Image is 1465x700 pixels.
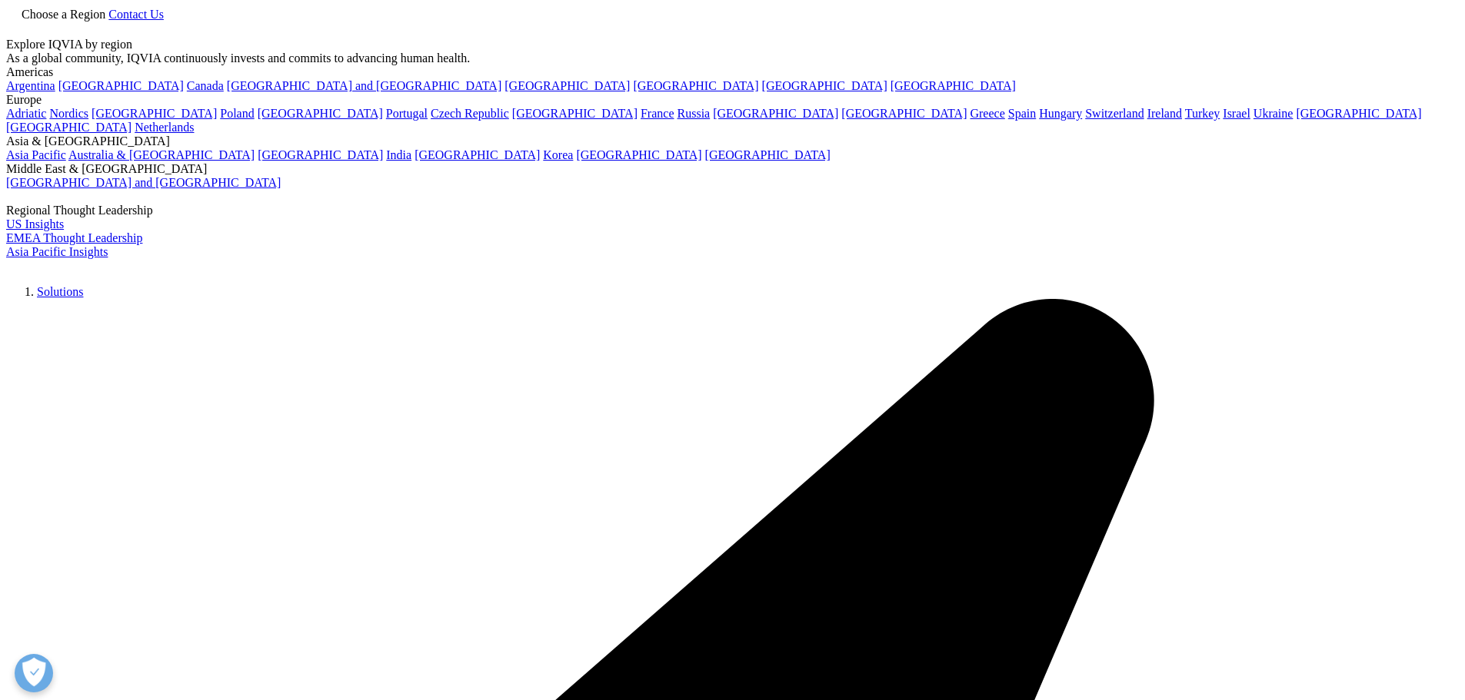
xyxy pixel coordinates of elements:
a: [GEOGRAPHIC_DATA] [258,148,383,161]
a: [GEOGRAPHIC_DATA] [258,107,383,120]
a: [GEOGRAPHIC_DATA] [713,107,838,120]
a: [GEOGRAPHIC_DATA] [705,148,831,161]
a: Switzerland [1085,107,1144,120]
a: Czech Republic [431,107,509,120]
a: Russia [678,107,711,120]
a: Portugal [386,107,428,120]
div: Regional Thought Leadership [6,204,1459,217]
a: [GEOGRAPHIC_DATA] [891,79,1016,92]
a: [GEOGRAPHIC_DATA] [504,79,630,92]
a: [GEOGRAPHIC_DATA] [576,148,701,161]
a: [GEOGRAPHIC_DATA] [92,107,217,120]
a: Poland [220,107,254,120]
a: Asia Pacific Insights [6,245,108,258]
a: Canada [187,79,224,92]
a: Hungary [1039,107,1082,120]
a: India [386,148,411,161]
a: Netherlands [135,121,194,134]
a: Turkey [1185,107,1220,120]
a: [GEOGRAPHIC_DATA] [633,79,758,92]
a: Asia Pacific [6,148,66,161]
a: Contact Us [108,8,164,21]
a: [GEOGRAPHIC_DATA] [58,79,184,92]
a: Adriatic [6,107,46,120]
a: [GEOGRAPHIC_DATA] [415,148,540,161]
a: US Insights [6,217,64,231]
a: EMEA Thought Leadership [6,231,142,244]
div: Middle East & [GEOGRAPHIC_DATA] [6,162,1459,176]
a: [GEOGRAPHIC_DATA] [1296,107,1421,120]
div: Europe [6,93,1459,107]
a: Australia & [GEOGRAPHIC_DATA] [68,148,255,161]
div: As a global community, IQVIA continuously invests and commits to advancing human health. [6,51,1459,65]
a: Israel [1223,107,1250,120]
a: Solutions [37,285,83,298]
a: Argentina [6,79,55,92]
a: Greece [970,107,1004,120]
a: Korea [543,148,573,161]
a: [GEOGRAPHIC_DATA] and [GEOGRAPHIC_DATA] [6,176,281,189]
button: Open Preferences [15,654,53,692]
a: Ireland [1147,107,1182,120]
div: Asia & [GEOGRAPHIC_DATA] [6,134,1459,148]
a: Nordics [49,107,88,120]
a: [GEOGRAPHIC_DATA] [841,107,967,120]
div: Explore IQVIA by region [6,38,1459,51]
span: Choose a Region [22,8,105,21]
a: France [641,107,674,120]
a: Spain [1008,107,1036,120]
a: [GEOGRAPHIC_DATA] and [GEOGRAPHIC_DATA] [227,79,501,92]
a: [GEOGRAPHIC_DATA] [6,121,132,134]
div: Americas [6,65,1459,79]
a: Ukraine [1254,107,1294,120]
a: [GEOGRAPHIC_DATA] [762,79,887,92]
a: [GEOGRAPHIC_DATA] [512,107,638,120]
